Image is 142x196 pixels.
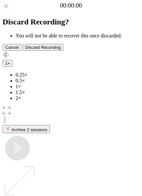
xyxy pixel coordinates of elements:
li: You will not be able to recover this once discarded. [16,33,139,39]
a: 00:00:00 [60,2,82,9]
li: 2× [16,95,139,101]
button: Discard Recording [23,44,64,51]
li: 1× [16,84,139,90]
li: 0.25× [16,72,139,78]
div: Archive 2 sessions [5,126,47,132]
button: Archive 2 sessions [3,125,50,133]
button: 1× [3,60,13,67]
h2: Discard Recording? [3,18,139,26]
li: 0.5× [16,78,139,84]
span: 1 [5,61,7,66]
button: Cancel [3,44,21,51]
li: 1.5× [16,90,139,95]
